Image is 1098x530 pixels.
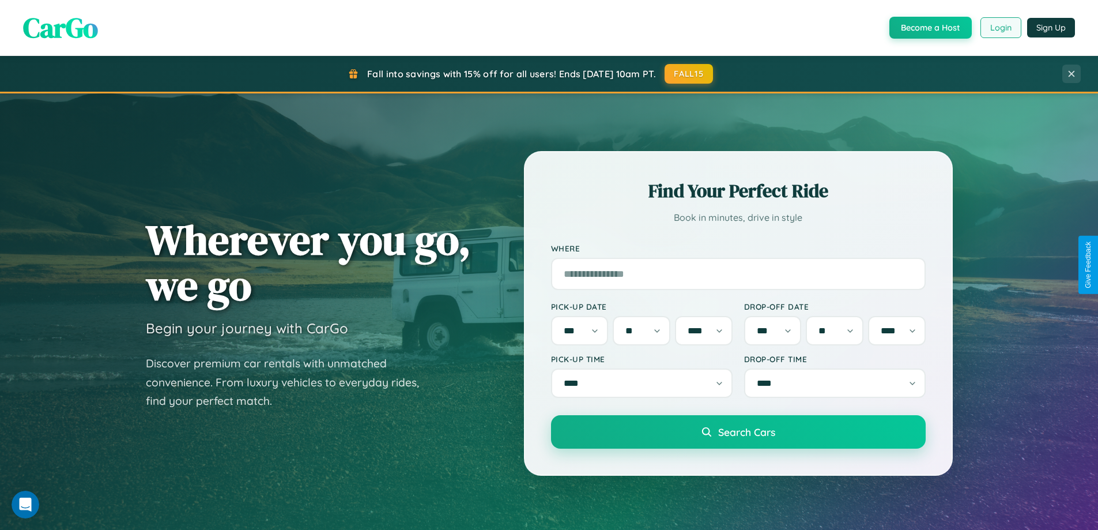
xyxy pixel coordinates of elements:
label: Drop-off Date [744,302,926,311]
p: Book in minutes, drive in style [551,209,926,226]
span: CarGo [23,9,98,47]
h2: Find Your Perfect Ride [551,178,926,204]
h3: Begin your journey with CarGo [146,319,348,337]
span: Search Cars [718,426,775,438]
div: Give Feedback [1084,242,1092,288]
h1: Wherever you go, we go [146,217,471,308]
p: Discover premium car rentals with unmatched convenience. From luxury vehicles to everyday rides, ... [146,354,434,411]
label: Where [551,243,926,253]
span: Fall into savings with 15% off for all users! Ends [DATE] 10am PT. [367,68,656,80]
button: FALL15 [665,64,713,84]
button: Become a Host [889,17,972,39]
button: Login [980,17,1021,38]
button: Search Cars [551,415,926,449]
iframe: Intercom live chat [12,491,39,518]
label: Drop-off Time [744,354,926,364]
label: Pick-up Date [551,302,733,311]
label: Pick-up Time [551,354,733,364]
button: Sign Up [1027,18,1075,37]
